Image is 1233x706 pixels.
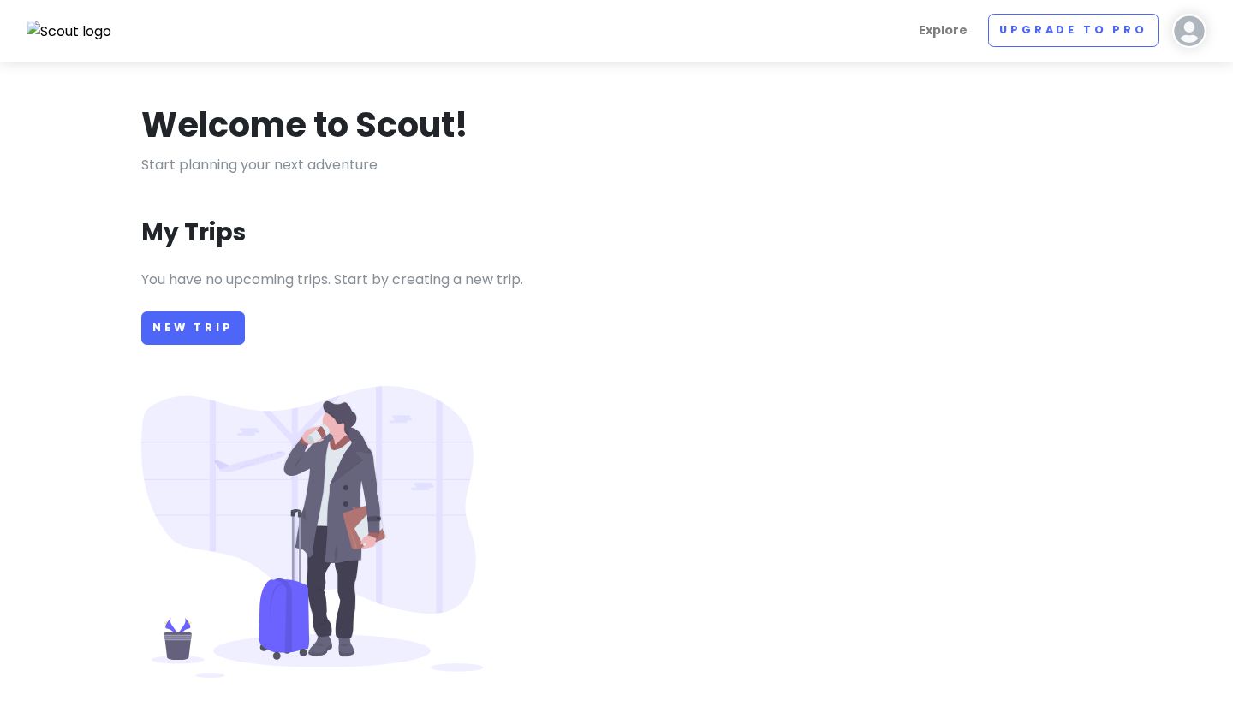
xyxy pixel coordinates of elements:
[988,14,1159,47] a: Upgrade to Pro
[27,21,112,43] img: Scout logo
[1172,14,1206,48] img: User profile
[141,311,245,345] a: New Trip
[141,103,468,147] h1: Welcome to Scout!
[912,14,974,47] a: Explore
[141,217,246,248] h3: My Trips
[141,386,484,678] img: Person with luggage at airport
[141,269,1092,291] p: You have no upcoming trips. Start by creating a new trip.
[141,154,1092,176] p: Start planning your next adventure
